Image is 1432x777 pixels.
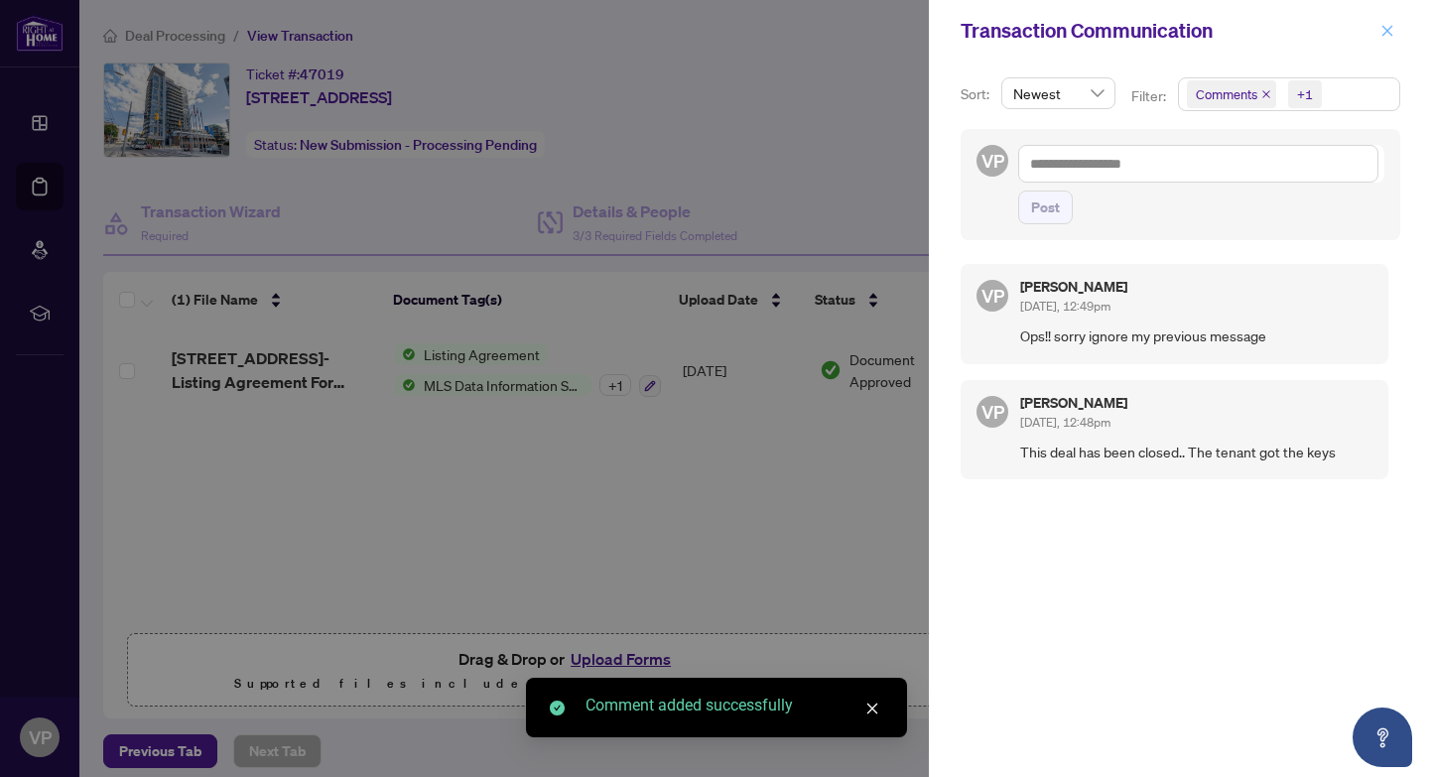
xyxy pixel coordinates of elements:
h5: [PERSON_NAME] [1020,280,1127,294]
span: close [1380,24,1394,38]
span: close [1261,89,1271,99]
span: Ops!! sorry ignore my previous message [1020,324,1372,347]
div: +1 [1297,84,1313,104]
button: Post [1018,191,1073,224]
span: close [865,702,879,715]
div: Comment added successfully [586,694,883,717]
span: [DATE], 12:48pm [1020,415,1110,430]
h5: [PERSON_NAME] [1020,396,1127,410]
span: This deal has been closed.. The tenant got the keys [1020,441,1372,463]
span: Newest [1013,78,1104,108]
p: Filter: [1131,85,1169,107]
div: Transaction Communication [961,16,1374,46]
span: check-circle [550,701,565,715]
button: Open asap [1353,708,1412,767]
span: VP [981,282,1004,310]
p: Sort: [961,83,993,105]
span: Comments [1187,80,1276,108]
span: VP [981,147,1004,175]
a: Close [861,698,883,719]
span: [DATE], 12:49pm [1020,299,1110,314]
span: Comments [1196,84,1257,104]
span: VP [981,398,1004,426]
